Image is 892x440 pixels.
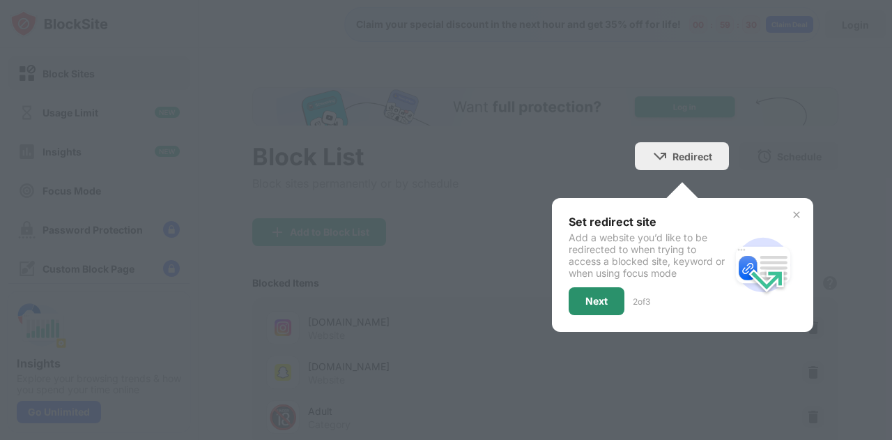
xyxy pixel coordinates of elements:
img: redirect.svg [730,232,797,298]
img: x-button.svg [791,209,802,220]
div: 2 of 3 [633,296,650,307]
div: Redirect [672,151,712,162]
div: Add a website you’d like to be redirected to when trying to access a blocked site, keyword or whe... [569,232,730,279]
div: Next [585,296,608,307]
div: Set redirect site [569,215,730,229]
